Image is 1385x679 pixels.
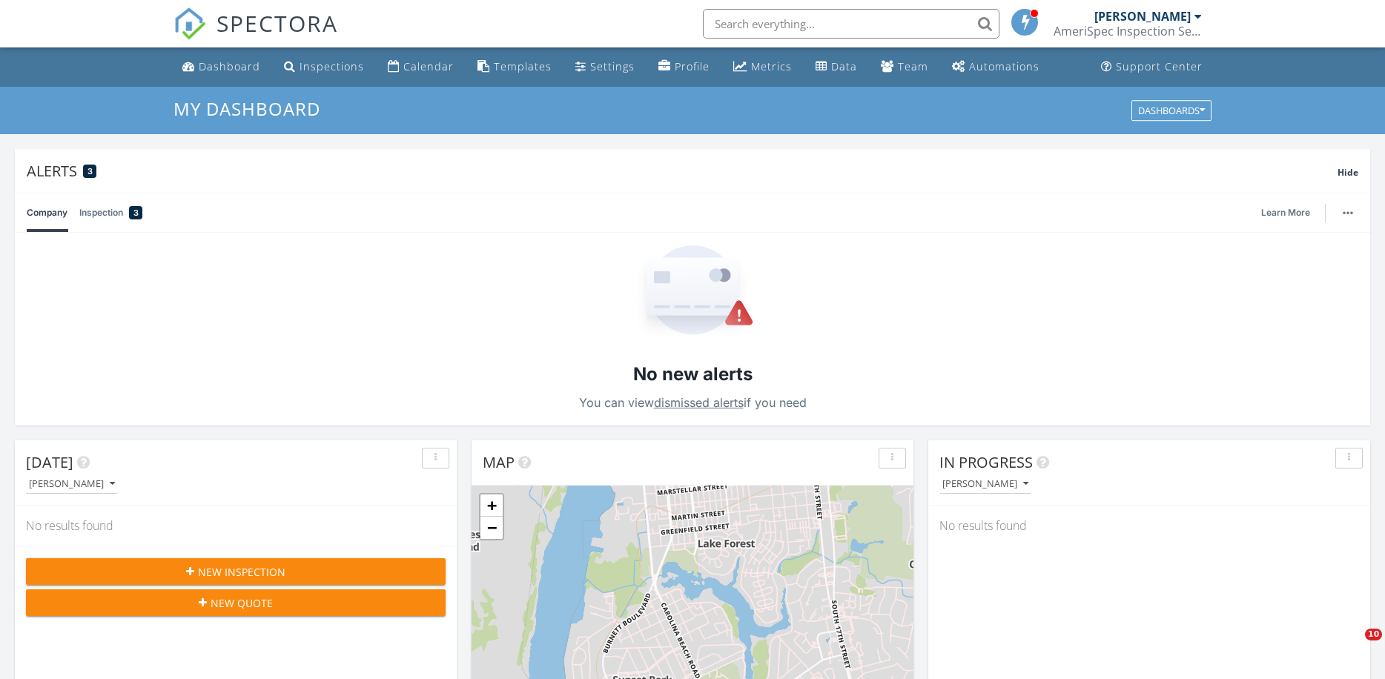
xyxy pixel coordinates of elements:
input: Search everything... [703,9,999,39]
span: In Progress [939,452,1033,472]
img: ellipsis-632cfdd7c38ec3a7d453.svg [1343,211,1353,214]
span: 3 [87,166,93,176]
a: Team [875,53,934,81]
span: Hide [1338,166,1358,179]
span: [DATE] [26,452,73,472]
div: [PERSON_NAME] [942,479,1028,489]
span: New Quote [211,595,273,611]
a: Dashboard [176,53,266,81]
img: Empty State [631,245,754,338]
a: Inspection [79,193,142,232]
button: [PERSON_NAME] [939,474,1031,494]
div: [PERSON_NAME] [1094,9,1191,24]
div: Profile [675,59,710,73]
a: Support Center [1095,53,1209,81]
p: You can view if you need [579,392,807,413]
a: Company [27,193,67,232]
span: SPECTORA [216,7,338,39]
a: Zoom out [480,517,503,539]
span: 10 [1365,629,1382,640]
img: The Best Home Inspection Software - Spectora [173,7,206,40]
div: Templates [494,59,552,73]
a: SPECTORA [173,20,338,51]
a: Automations (Basic) [946,53,1045,81]
span: New Inspection [198,564,285,580]
div: Calendar [403,59,454,73]
div: Dashboards [1138,105,1205,116]
div: Settings [590,59,635,73]
div: Alerts [27,161,1338,181]
a: dismissed alerts [654,395,744,410]
div: [PERSON_NAME] [29,479,115,489]
div: Automations [969,59,1039,73]
h2: No new alerts [633,362,753,387]
iframe: Intercom live chat [1335,629,1370,664]
span: 3 [133,205,139,220]
a: Calendar [382,53,460,81]
div: Dashboard [199,59,260,73]
a: Zoom in [480,494,503,517]
div: No results found [15,506,457,546]
button: New Quote [26,589,446,616]
button: [PERSON_NAME] [26,474,118,494]
a: Learn More [1261,205,1319,220]
button: Dashboards [1131,100,1212,121]
div: Team [898,59,928,73]
span: Map [483,452,515,472]
div: AmeriSpec Inspection Services [1054,24,1202,39]
div: Data [831,59,857,73]
a: Inspections [278,53,370,81]
div: Inspections [300,59,364,73]
div: No results found [928,506,1370,546]
a: Metrics [727,53,798,81]
button: New Inspection [26,558,446,585]
a: Company Profile [652,53,715,81]
div: Metrics [751,59,792,73]
span: My Dashboard [173,96,320,121]
a: Data [810,53,863,81]
a: Settings [569,53,641,81]
div: Support Center [1116,59,1203,73]
a: Templates [472,53,558,81]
